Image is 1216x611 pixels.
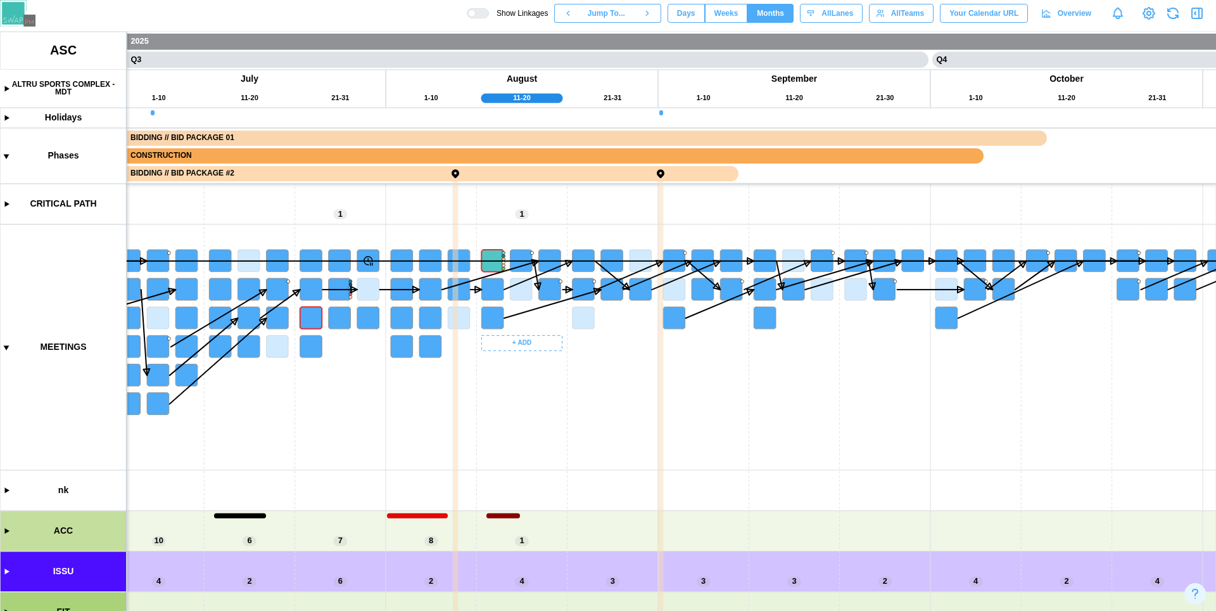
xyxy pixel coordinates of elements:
[1188,4,1206,22] button: Open Drawer
[588,4,625,22] span: Jump To...
[800,4,863,23] button: AllLanes
[1140,4,1158,22] a: View Project
[1164,4,1182,22] button: Refresh Grid
[747,4,794,23] button: Months
[940,4,1028,23] button: Your Calendar URL
[677,4,695,22] span: Days
[757,4,784,22] span: Months
[581,4,633,23] button: Jump To...
[891,4,924,22] span: All Teams
[821,4,853,22] span: All Lanes
[668,4,705,23] button: Days
[1058,4,1091,22] span: Overview
[869,4,934,23] button: AllTeams
[489,8,548,18] span: Show Linkages
[705,4,748,23] button: Weeks
[1034,4,1101,23] a: Overview
[1107,3,1129,24] a: Notifications
[949,4,1018,22] span: Your Calendar URL
[714,4,738,22] span: Weeks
